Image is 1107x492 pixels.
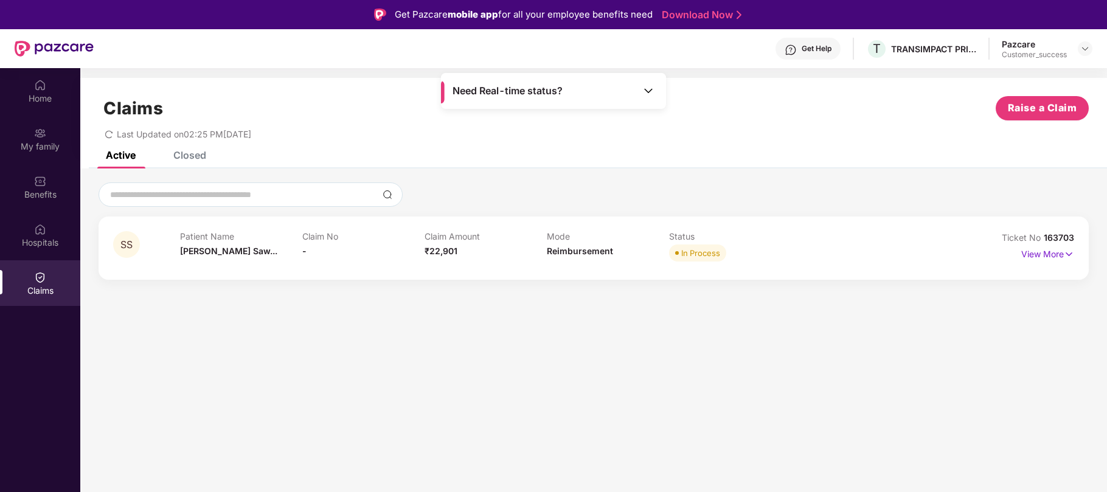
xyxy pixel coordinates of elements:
div: Pazcare [1002,38,1067,50]
img: Logo [374,9,386,21]
span: [PERSON_NAME] Saw... [180,246,277,256]
span: 163703 [1044,232,1074,243]
div: Closed [173,149,206,161]
img: svg+xml;base64,PHN2ZyBpZD0iQmVuZWZpdHMiIHhtbG5zPSJodHRwOi8vd3d3LnczLm9yZy8yMDAwL3N2ZyIgd2lkdGg9Ij... [34,175,46,187]
div: Get Pazcare for all your employee benefits need [395,7,653,22]
span: Need Real-time status? [453,85,563,97]
p: Patient Name [180,231,302,241]
h1: Claims [103,98,163,119]
img: Toggle Icon [642,85,654,97]
strong: mobile app [448,9,498,20]
div: TRANSIMPACT PRIVATE LIMITED [891,43,976,55]
img: svg+xml;base64,PHN2ZyB4bWxucz0iaHR0cDovL3d3dy53My5vcmcvMjAwMC9zdmciIHdpZHRoPSIxNyIgaGVpZ2h0PSIxNy... [1064,248,1074,261]
img: svg+xml;base64,PHN2ZyBpZD0iSG9zcGl0YWxzIiB4bWxucz0iaHR0cDovL3d3dy53My5vcmcvMjAwMC9zdmciIHdpZHRoPS... [34,223,46,235]
img: svg+xml;base64,PHN2ZyBpZD0iSG9tZSIgeG1sbnM9Imh0dHA6Ly93d3cudzMub3JnLzIwMDAvc3ZnIiB3aWR0aD0iMjAiIG... [34,79,46,91]
img: New Pazcare Logo [15,41,94,57]
span: redo [105,129,113,139]
p: Claim Amount [425,231,547,241]
img: Stroke [737,9,741,21]
span: Raise a Claim [1008,100,1077,116]
p: Claim No [302,231,425,241]
span: Reimbursement [547,246,613,256]
a: Download Now [662,9,738,21]
p: Mode [547,231,669,241]
div: Active [106,149,136,161]
span: T [873,41,881,56]
span: Last Updated on 02:25 PM[DATE] [117,129,251,139]
div: In Process [681,247,720,259]
div: Get Help [802,44,831,54]
img: svg+xml;base64,PHN2ZyBpZD0iQ2xhaW0iIHhtbG5zPSJodHRwOi8vd3d3LnczLm9yZy8yMDAwL3N2ZyIgd2lkdGg9IjIwIi... [34,271,46,283]
img: svg+xml;base64,PHN2ZyBpZD0iSGVscC0zMngzMiIgeG1sbnM9Imh0dHA6Ly93d3cudzMub3JnLzIwMDAvc3ZnIiB3aWR0aD... [785,44,797,56]
button: Raise a Claim [996,96,1089,120]
p: Status [669,231,791,241]
span: Ticket No [1002,232,1044,243]
img: svg+xml;base64,PHN2ZyB3aWR0aD0iMjAiIGhlaWdodD0iMjAiIHZpZXdCb3g9IjAgMCAyMCAyMCIgZmlsbD0ibm9uZSIgeG... [34,127,46,139]
span: ₹22,901 [425,246,457,256]
p: View More [1021,244,1074,261]
img: svg+xml;base64,PHN2ZyBpZD0iRHJvcGRvd24tMzJ4MzIiIHhtbG5zPSJodHRwOi8vd3d3LnczLm9yZy8yMDAwL3N2ZyIgd2... [1080,44,1090,54]
span: - [302,246,307,256]
div: Customer_success [1002,50,1067,60]
span: SS [120,240,133,250]
img: svg+xml;base64,PHN2ZyBpZD0iU2VhcmNoLTMyeDMyIiB4bWxucz0iaHR0cDovL3d3dy53My5vcmcvMjAwMC9zdmciIHdpZH... [383,190,392,199]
